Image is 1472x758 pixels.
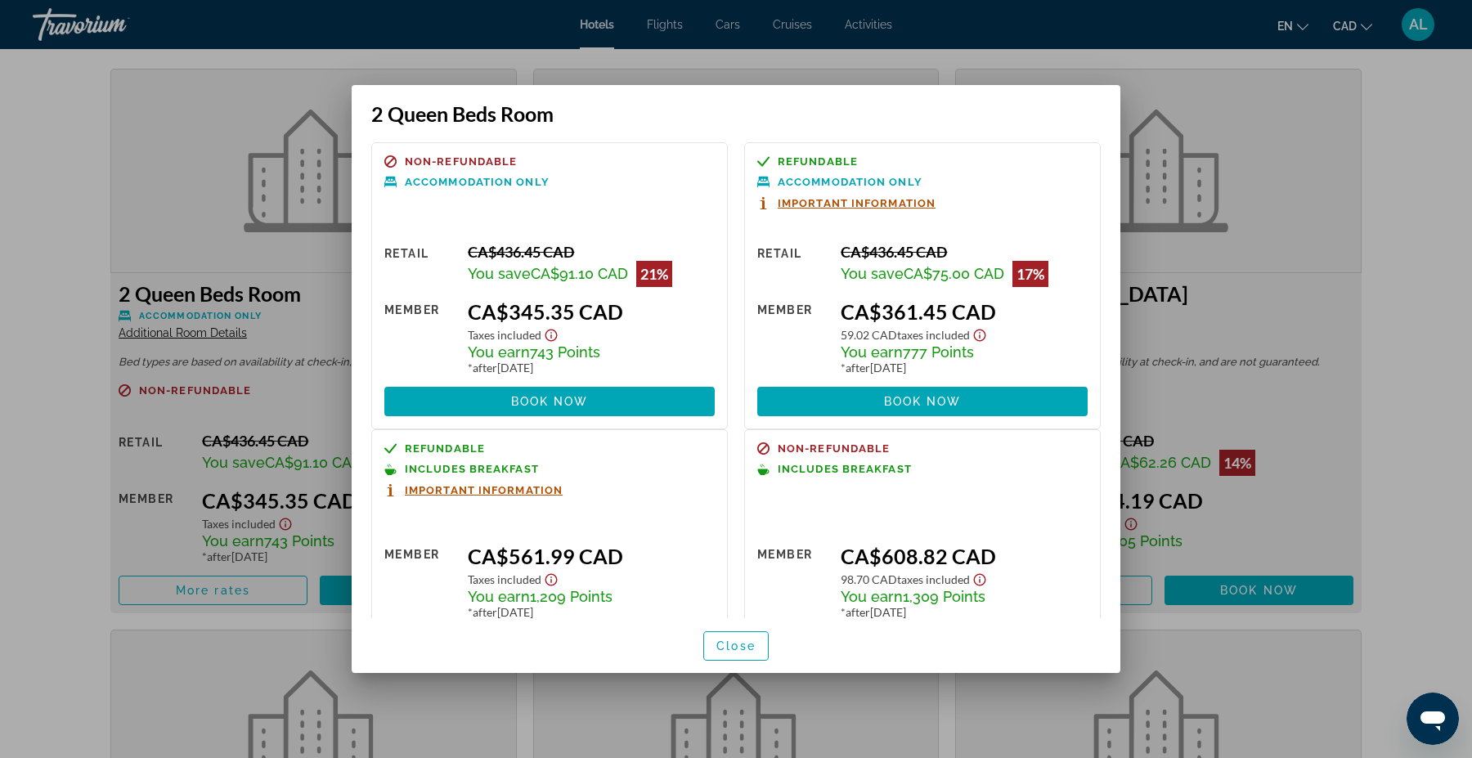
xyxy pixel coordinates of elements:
[757,155,1088,168] a: Refundable
[841,243,1088,261] div: CA$436.45 CAD
[841,588,903,605] span: You earn
[841,328,897,342] span: 59.02 CAD
[841,361,1088,375] div: * [DATE]
[757,196,936,210] button: Important Information
[841,572,897,586] span: 98.70 CAD
[1407,693,1459,745] iframe: Bouton de lancement de la fenêtre de messagerie
[371,101,1101,126] h3: 2 Queen Beds Room
[897,328,970,342] span: Taxes included
[384,483,563,497] button: Important Information
[473,361,497,375] span: after
[541,568,561,587] button: Show Taxes and Fees disclaimer
[970,324,990,343] button: Show Taxes and Fees disclaimer
[468,361,715,375] div: * [DATE]
[541,324,561,343] button: Show Taxes and Fees disclaimer
[1012,261,1048,287] div: 17%
[778,443,890,454] span: Non-refundable
[841,265,904,282] span: You save
[468,572,541,586] span: Taxes included
[468,605,715,619] div: * [DATE]
[511,395,589,408] span: Book now
[757,387,1088,416] button: Book now
[846,605,870,619] span: after
[405,464,539,474] span: Includes Breakfast
[468,299,715,324] div: CA$345.35 CAD
[405,443,485,454] span: Refundable
[384,299,456,375] div: Member
[903,343,974,361] span: 777 Points
[841,605,1088,619] div: * [DATE]
[757,299,828,375] div: Member
[903,588,985,605] span: 1,309 Points
[384,243,456,287] div: Retail
[970,568,990,587] button: Show Taxes and Fees disclaimer
[636,261,672,287] div: 21%
[473,605,497,619] span: after
[703,631,769,661] button: Close
[468,328,541,342] span: Taxes included
[778,156,858,167] span: Refundable
[841,343,903,361] span: You earn
[778,177,922,187] span: Accommodation Only
[468,243,715,261] div: CA$436.45 CAD
[778,464,912,474] span: Includes Breakfast
[468,544,715,568] div: CA$561.99 CAD
[530,343,600,361] span: 743 Points
[841,544,1088,568] div: CA$608.82 CAD
[897,572,970,586] span: Taxes included
[468,588,530,605] span: You earn
[468,265,531,282] span: You save
[778,198,936,209] span: Important Information
[530,588,613,605] span: 1,209 Points
[841,299,1088,324] div: CA$361.45 CAD
[757,243,828,287] div: Retail
[531,265,628,282] span: CA$91.10 CAD
[757,544,828,619] div: Member
[884,395,962,408] span: Book now
[468,343,530,361] span: You earn
[384,442,715,455] a: Refundable
[384,387,715,416] button: Book now
[384,544,456,619] div: Member
[405,485,563,496] span: Important Information
[405,156,517,167] span: Non-refundable
[904,265,1004,282] span: CA$75.00 CAD
[405,177,550,187] span: Accommodation Only
[716,639,756,653] span: Close
[846,361,870,375] span: after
